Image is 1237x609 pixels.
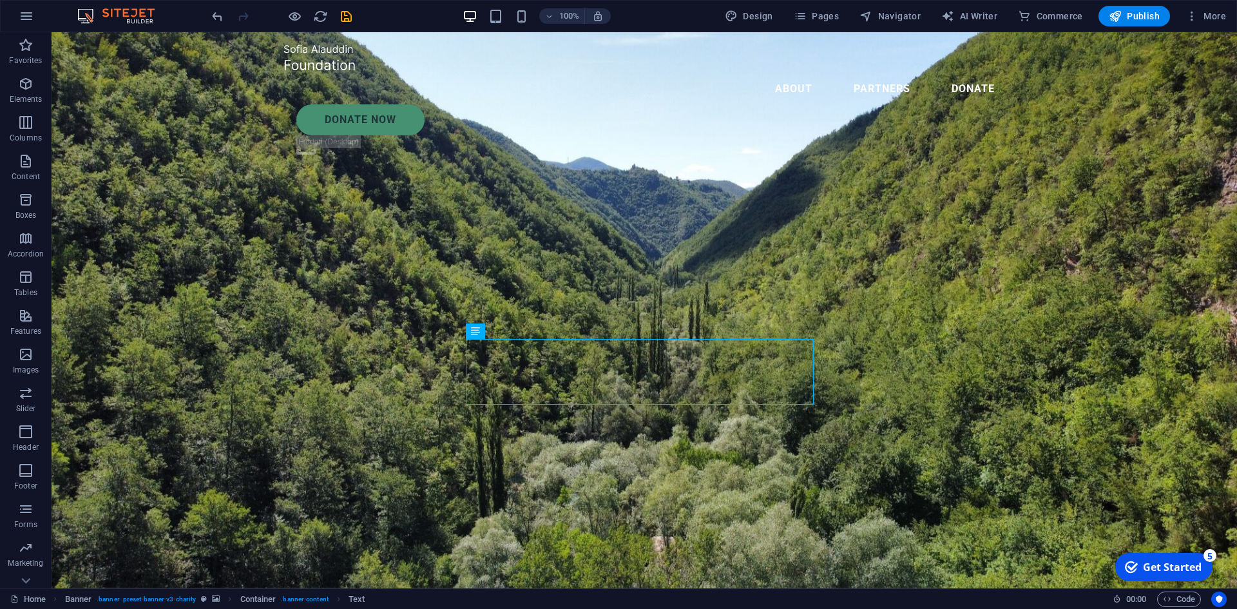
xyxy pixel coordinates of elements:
span: Navigator [859,10,921,23]
span: Pages [794,10,839,23]
p: Features [10,326,41,336]
nav: breadcrumb [65,592,365,607]
p: Images [13,365,39,375]
p: Footer [14,481,37,491]
p: Forms [14,519,37,530]
i: On resize automatically adjust zoom level to fit chosen device. [592,10,604,22]
button: undo [209,8,225,24]
h6: Session time [1113,592,1147,607]
button: More [1180,6,1231,26]
img: Editor Logo [74,8,171,24]
button: Code [1157,592,1201,607]
div: Get Started 5 items remaining, 0% complete [7,5,104,34]
p: Content [12,171,40,182]
i: Reload page [313,9,328,24]
button: reload [312,8,328,24]
p: Marketing [8,558,43,568]
span: Click to select. Double-click to edit [349,592,365,607]
p: Elements [10,94,43,104]
span: Code [1163,592,1195,607]
span: More [1185,10,1226,23]
i: This element is a customizable preset [201,595,207,603]
span: 00 00 [1126,592,1146,607]
span: Design [725,10,773,23]
span: . banner-content [281,592,328,607]
p: Favorites [9,55,42,66]
button: save [338,8,354,24]
p: Slider [16,403,36,414]
span: Click to select. Double-click to edit [65,592,92,607]
span: Publish [1109,10,1160,23]
i: Save (Ctrl+S) [339,9,354,24]
button: Design [720,6,778,26]
span: AI Writer [941,10,997,23]
a: Click to cancel selection. Double-click to open Pages [10,592,46,607]
span: . banner .preset-banner-v3-charity [97,592,196,607]
i: Undo: Change text (Ctrl+Z) [210,9,225,24]
span: Click to select. Double-click to edit [240,592,276,607]
i: This element contains a background [212,595,220,603]
span: : [1135,594,1137,604]
div: Design (Ctrl+Alt+Y) [720,6,778,26]
p: Header [13,442,39,452]
p: Columns [10,133,42,143]
p: Accordion [8,249,44,259]
h6: 100% [559,8,579,24]
p: Tables [14,287,37,298]
button: AI Writer [936,6,1002,26]
button: Commerce [1013,6,1088,26]
div: Get Started [35,12,93,26]
div: 5 [95,1,108,14]
p: Boxes [15,210,37,220]
button: Pages [789,6,844,26]
button: Click here to leave preview mode and continue editing [287,8,302,24]
span: Commerce [1018,10,1083,23]
button: Publish [1098,6,1170,26]
button: Usercentrics [1211,592,1227,607]
button: 100% [539,8,585,24]
button: Navigator [854,6,926,26]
